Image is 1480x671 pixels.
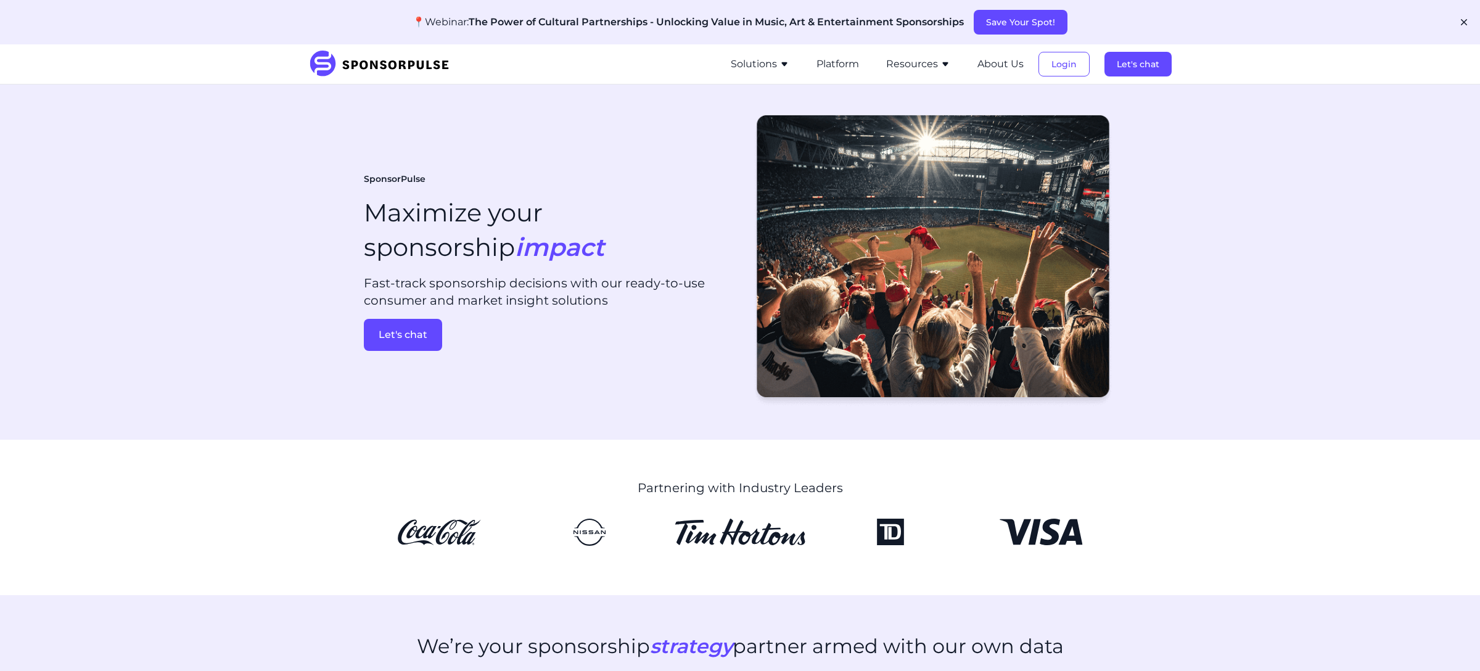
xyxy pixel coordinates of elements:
a: Let's chat [364,319,730,351]
i: strategy [650,634,733,658]
button: Let's chat [364,319,442,351]
a: About Us [977,59,1024,70]
a: Login [1038,59,1090,70]
img: Visa [976,519,1106,546]
button: Login [1038,52,1090,76]
h1: Maximize your sponsorship [364,196,604,265]
h2: We’re your sponsorship partner armed with our own data [417,635,1064,658]
i: impact [515,232,604,262]
a: Platform [816,59,859,70]
p: Fast-track sponsorship decisions with our ready-to-use consumer and market insight solutions [364,274,730,309]
button: Save Your Spot! [974,10,1067,35]
button: Platform [816,57,859,72]
img: Nissan [524,519,655,546]
span: The Power of Cultural Partnerships - Unlocking Value in Music, Art & Entertainment Sponsorships [469,16,964,28]
button: Solutions [731,57,789,72]
span: SponsorPulse [364,173,425,186]
p: 📍Webinar: [413,15,964,30]
img: SponsorPulse [308,51,458,78]
img: TD [825,519,956,546]
button: About Us [977,57,1024,72]
p: Partnering with Industry Leaders [458,479,1022,496]
button: Resources [886,57,950,72]
a: Let's chat [1104,59,1172,70]
a: Save Your Spot! [974,17,1067,28]
button: Let's chat [1104,52,1172,76]
img: Tim Hortons [675,519,805,546]
img: CocaCola [374,519,504,546]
